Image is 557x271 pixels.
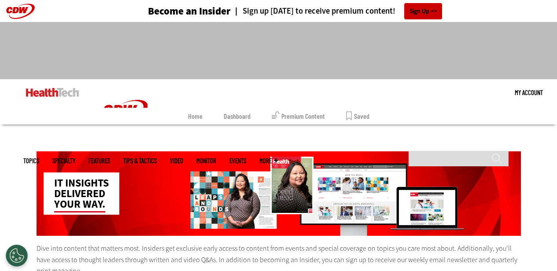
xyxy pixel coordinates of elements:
a: MonITor [196,157,216,164]
div: IT insights delivered [44,172,119,215]
a: Become an Insider [115,6,231,16]
h3: Become an Insider [148,6,231,16]
span: your way. [54,197,105,212]
a: Video [170,157,183,164]
a: Events [229,157,246,164]
span: Specialty [52,157,75,164]
a: CDW [92,137,159,146]
img: Home [92,79,159,144]
a: Home [188,108,203,125]
a: Dashboard [224,108,251,125]
span: Topics [23,157,39,164]
a: Sign Up [404,3,442,19]
iframe: advertisement [118,31,439,70]
button: Open Preferences [6,245,28,267]
a: Tips & Tactics [123,157,157,164]
a: My Account [515,79,543,106]
span: More [259,157,278,164]
img: Home [26,88,79,97]
a: Saved [346,108,369,125]
a: Sign up [DATE] to receive premium content! [231,7,395,15]
div: Cookies Settings [6,245,28,267]
div: User menu [515,79,543,106]
a: Premium Content [272,108,325,125]
a: Features [89,157,110,164]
